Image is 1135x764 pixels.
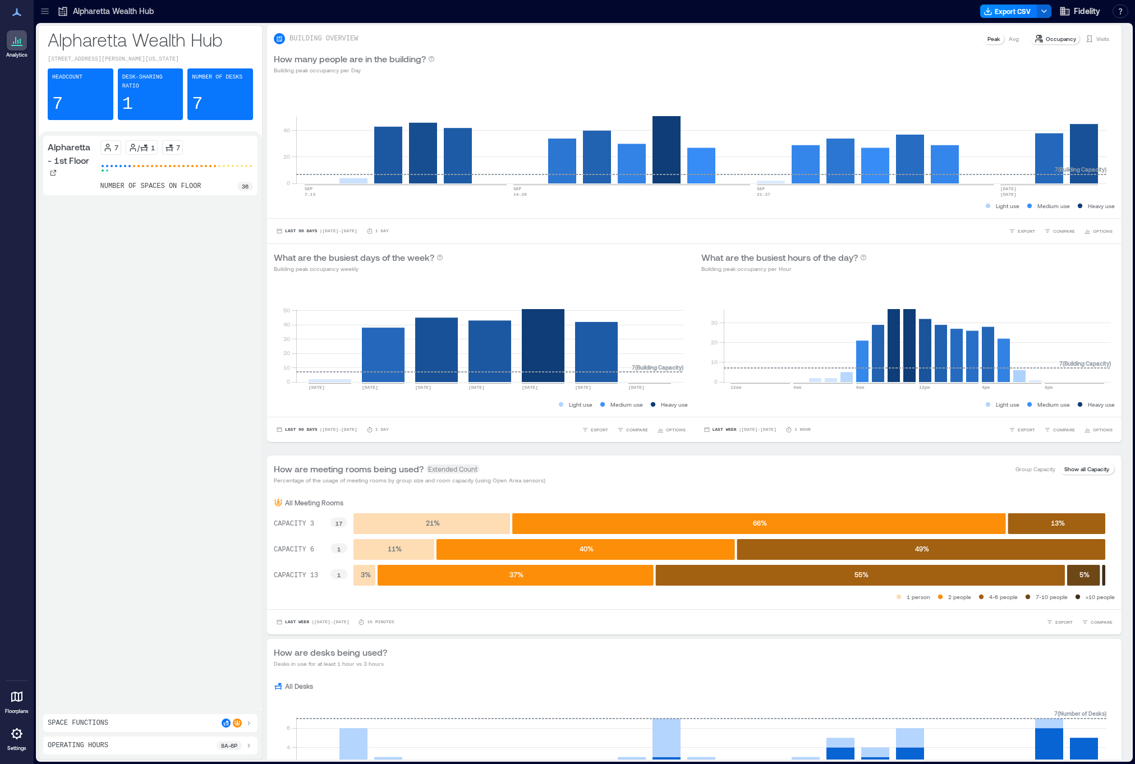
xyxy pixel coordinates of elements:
p: Visits [1096,34,1109,43]
text: 11 % [388,545,402,553]
tspan: 4 [287,744,290,751]
p: Building peak occupancy per Hour [701,264,867,273]
tspan: 40 [283,127,290,134]
text: 4pm [982,385,990,390]
p: Floorplans [5,708,29,715]
button: EXPORT [1007,225,1037,237]
text: SEP [513,186,522,191]
button: OPTIONS [1082,225,1115,237]
text: [DATE] [522,385,538,390]
p: Occupancy [1046,34,1076,43]
p: Light use [996,201,1019,210]
button: EXPORT [1007,424,1037,435]
p: 1 Hour [794,426,811,433]
p: 1 [122,93,133,116]
tspan: 0 [287,378,290,385]
span: OPTIONS [1093,426,1113,433]
span: OPTIONS [666,426,686,433]
button: EXPORT [1044,616,1075,628]
p: 4-6 people [989,592,1018,601]
p: Settings [7,745,26,752]
button: Last 90 Days |[DATE]-[DATE] [274,225,360,237]
text: [DATE] [362,385,378,390]
p: Alpharetta Wealth Hub [73,6,154,17]
button: COMPARE [1042,225,1077,237]
span: Extended Count [426,464,480,473]
tspan: 20 [710,339,717,346]
tspan: 0 [714,378,717,385]
text: [DATE] [1000,192,1017,197]
text: CAPACITY 13 [274,572,318,579]
button: Fidelity [1056,2,1104,20]
p: 1 Day [375,228,389,234]
button: EXPORT [580,424,610,435]
p: >10 people [1086,592,1115,601]
p: Avg [1009,34,1019,43]
p: / [137,143,140,152]
p: Medium use [1037,201,1070,210]
text: 5 % [1079,570,1090,578]
button: Last Week |[DATE]-[DATE] [274,616,351,628]
text: 49 % [915,545,929,553]
tspan: 20 [283,153,290,160]
text: 8am [856,385,865,390]
a: Analytics [3,27,31,62]
span: COMPARE [626,426,648,433]
p: 1 Day [375,426,389,433]
p: Light use [996,400,1019,409]
text: CAPACITY 3 [274,520,314,528]
p: 7 [176,143,180,152]
p: 15 minutes [367,619,394,625]
text: 55 % [854,570,869,578]
span: EXPORT [1055,619,1073,625]
text: [DATE] [1000,186,1017,191]
p: [STREET_ADDRESS][PERSON_NAME][US_STATE] [48,55,253,64]
p: Operating Hours [48,741,108,750]
p: 36 [242,182,249,191]
p: Medium use [610,400,643,409]
p: Alpharetta - 1st Floor [48,140,96,167]
p: Headcount [52,73,82,82]
tspan: 10 [283,364,290,371]
span: EXPORT [1018,426,1035,433]
tspan: 6 [287,724,290,731]
button: OPTIONS [655,424,688,435]
p: Alpharetta Wealth Hub [48,28,253,50]
p: Medium use [1037,400,1070,409]
text: 13 % [1051,519,1065,527]
p: What are the busiest hours of the day? [701,251,858,264]
text: 14-20 [513,192,527,197]
p: 8a - 6p [221,741,237,750]
p: Analytics [6,52,27,58]
text: 7-13 [305,192,315,197]
text: SEP [757,186,765,191]
tspan: 30 [283,335,290,342]
span: COMPARE [1091,619,1113,625]
button: Export CSV [980,4,1037,18]
p: How many people are in the building? [274,52,426,66]
p: Building peak occupancy per Day [274,66,435,75]
p: Heavy use [661,400,688,409]
p: How are desks being used? [274,646,387,659]
p: 7 [52,93,63,116]
a: Floorplans [2,683,32,718]
p: Peak [987,34,1000,43]
button: COMPARE [1079,616,1115,628]
tspan: 30 [710,319,717,326]
text: CAPACITY 6 [274,546,314,554]
text: [DATE] [628,385,645,390]
p: Heavy use [1088,201,1115,210]
text: [DATE] [575,385,591,390]
text: 12am [730,385,741,390]
p: Percentage of the usage of meeting rooms by group size and room capacity (using Open Area sensors) [274,476,545,485]
p: 1 person [907,592,930,601]
p: BUILDING OVERVIEW [290,34,358,43]
tspan: 10 [710,358,717,365]
text: 8pm [1045,385,1053,390]
button: Last Week |[DATE]-[DATE] [701,424,779,435]
p: Space Functions [48,719,108,728]
text: 21-27 [757,192,770,197]
tspan: 20 [283,349,290,356]
text: 4am [793,385,802,390]
p: 7 [114,143,118,152]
